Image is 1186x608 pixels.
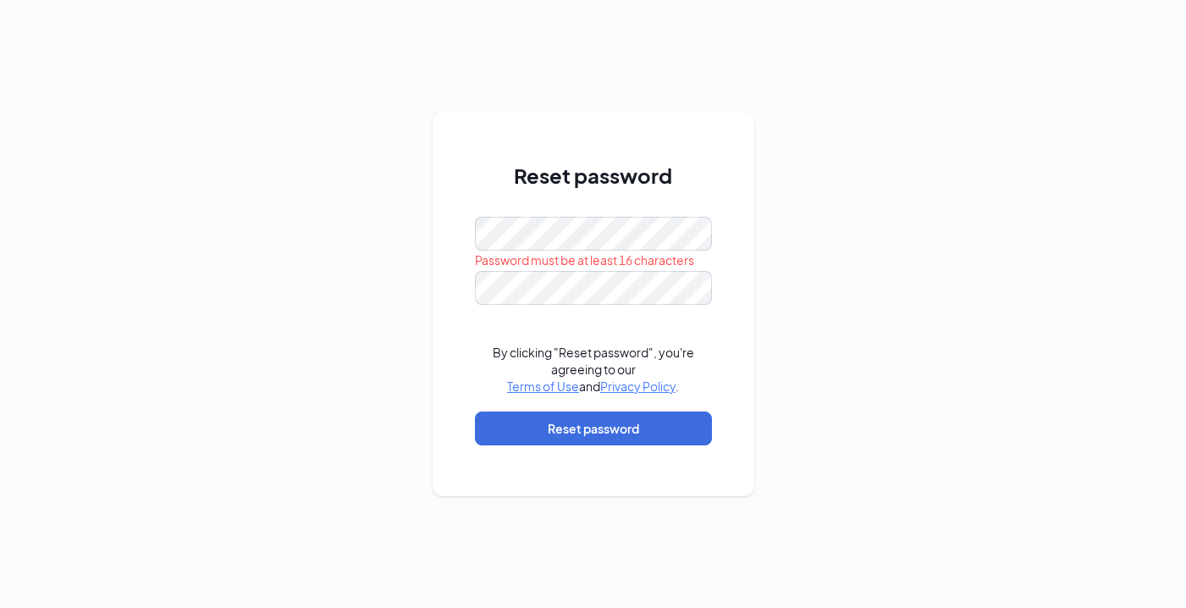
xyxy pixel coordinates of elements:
div: By clicking "Reset password", you're agreeing to our and . [475,344,712,395]
h1: Reset password [475,161,712,190]
button: Reset password [475,412,712,445]
a: Privacy Policy [600,379,676,394]
div: Password must be at least 16 characters [475,251,712,269]
a: Terms of Use [507,379,579,394]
